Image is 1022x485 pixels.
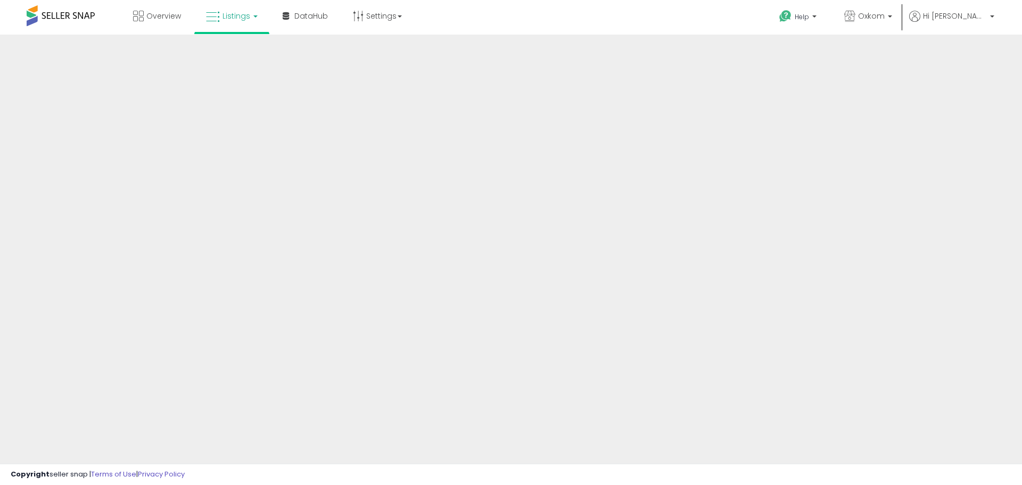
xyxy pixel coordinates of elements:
strong: Copyright [11,469,50,479]
span: Listings [222,11,250,21]
span: Help [795,12,809,21]
a: Terms of Use [91,469,136,479]
span: Oxkom [858,11,885,21]
span: DataHub [294,11,328,21]
a: Hi [PERSON_NAME] [909,11,994,35]
div: seller snap | | [11,470,185,480]
span: Overview [146,11,181,21]
a: Help [771,2,827,35]
span: Hi [PERSON_NAME] [923,11,987,21]
i: Get Help [779,10,792,23]
a: Privacy Policy [138,469,185,479]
